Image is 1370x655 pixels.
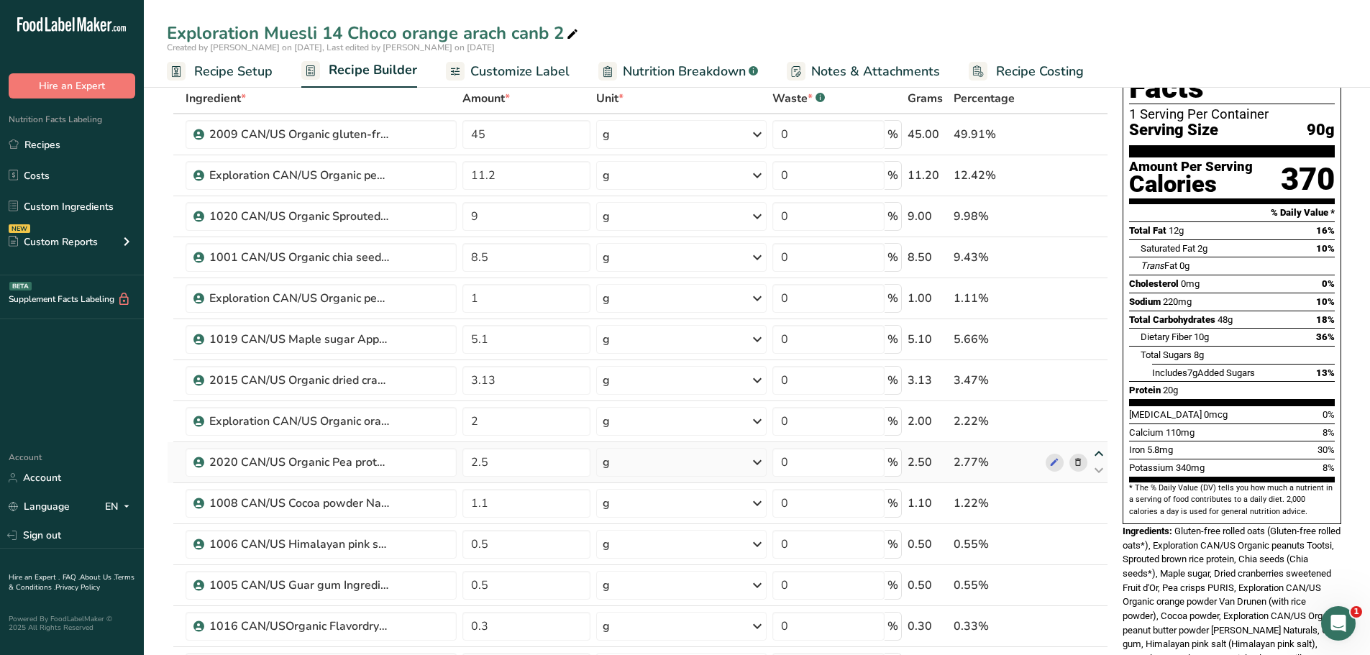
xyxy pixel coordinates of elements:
a: Customize Label [446,55,570,88]
div: g [603,454,610,471]
h1: Nutrition Facts [1129,38,1335,104]
a: Recipe Costing [969,55,1084,88]
span: 340mg [1176,462,1205,473]
div: 0.50 [908,536,949,553]
div: 1020 CAN/US Organic Sprouted brown rice protein powder Jiangxi Hengding [209,208,389,225]
span: Saturated Fat [1141,243,1195,254]
div: g [603,331,610,348]
span: Includes Added Sugars [1152,367,1255,378]
div: 0.55% [954,577,1040,594]
div: Exploration CAN/US Organic peanuts Tootsi [209,167,389,184]
span: 10g [1194,331,1209,342]
div: 1005 CAN/US Guar gum Ingredion [209,577,389,594]
div: Powered By FoodLabelMaker © 2025 All Rights Reserved [9,615,135,632]
span: Created by [PERSON_NAME] on [DATE], Last edited by [PERSON_NAME] on [DATE] [167,42,495,53]
span: Calcium [1129,427,1164,438]
div: 2.77% [954,454,1040,471]
span: 0% [1323,409,1335,420]
div: 5.10 [908,331,949,348]
a: Privacy Policy [55,582,100,592]
div: Exploration CAN/US Organic orange powder Van Drunen (with rice powder) [209,413,389,430]
span: 18% [1316,314,1335,325]
span: 0% [1322,278,1335,289]
a: Recipe Setup [167,55,273,88]
a: Recipe Builder [301,54,417,88]
div: BETA [9,282,32,290]
div: g [603,495,610,512]
div: 11.20 [908,167,949,184]
div: 1016 CAN/USOrganic Flavordry Natural Cacao Flavor Flavorcan [209,618,389,635]
span: Iron [1129,444,1145,455]
section: % Daily Value * [1129,204,1335,221]
div: 1008 CAN/US Cocoa powder Nature Zen+ USDA [209,495,389,512]
div: 2009 CAN/US Organic gluten-free rolled oats Tootsi + FCEN [209,126,389,143]
iframe: Intercom live chat [1321,606,1356,641]
div: 0.55% [954,536,1040,553]
section: * The % Daily Value (DV) tells you how much a nutrient in a serving of food contributes to a dail... [1129,482,1335,518]
a: About Us . [80,572,114,582]
span: 10% [1316,296,1335,307]
span: Grams [908,90,943,107]
span: Sodium [1129,296,1161,307]
div: 3.47% [954,372,1040,389]
div: 1.10 [908,495,949,512]
div: g [603,167,610,184]
div: 1 Serving Per Container [1129,107,1335,122]
span: 8% [1323,462,1335,473]
div: Custom Reports [9,234,98,249]
span: 0g [1179,260,1189,271]
div: 1.22% [954,495,1040,512]
span: Customize Label [470,62,570,81]
span: 1 [1351,606,1362,618]
div: 1019 CAN/US Maple sugar Appalaches Nature + USDA [209,331,389,348]
span: 10% [1316,243,1335,254]
div: g [603,413,610,430]
span: [MEDICAL_DATA] [1129,409,1202,420]
div: 2020 CAN/US Organic Pea protein crisps PURIS [209,454,389,471]
span: Nutrition Breakdown [623,62,746,81]
span: Dietary Fiber [1141,331,1192,342]
div: 9.43% [954,249,1040,266]
span: Notes & Attachments [811,62,940,81]
div: g [603,372,610,389]
span: Recipe Setup [194,62,273,81]
span: Protein [1129,385,1161,395]
span: Total Carbohydrates [1129,314,1215,325]
span: Serving Size [1129,122,1218,139]
span: 0mcg [1204,409,1228,420]
span: 30% [1318,444,1335,455]
div: 1.00 [908,290,949,307]
span: Fat [1141,260,1177,271]
span: 7g [1187,367,1197,378]
a: Terms & Conditions . [9,572,134,592]
div: 0.30 [908,618,949,635]
div: Exploration Muesli 14 Choco orange arach canb 2 [167,20,581,46]
span: 2g [1197,243,1207,254]
div: g [603,126,610,143]
div: Waste [772,90,825,107]
span: 20g [1163,385,1178,395]
span: 48g [1218,314,1233,325]
span: Unit [596,90,624,107]
div: Calories [1129,174,1253,195]
div: 45.00 [908,126,949,143]
span: Recipe Costing [996,62,1084,81]
div: 49.91% [954,126,1040,143]
div: EN [105,498,135,516]
span: Ingredients: [1123,526,1172,536]
div: 2.50 [908,454,949,471]
i: Trans [1141,260,1164,271]
div: 2.22% [954,413,1040,430]
span: 16% [1316,225,1335,236]
span: 12g [1169,225,1184,236]
div: 9.98% [954,208,1040,225]
div: Exploration CAN/US Organic peanut butter powder [PERSON_NAME] Naturals [209,290,389,307]
span: Total Sugars [1141,349,1192,360]
span: Ingredient [186,90,246,107]
div: 3.13 [908,372,949,389]
span: Cholesterol [1129,278,1179,289]
div: 2015 CAN/US Organic dried cranberries sweetened Fruit d'Or [209,372,389,389]
span: 220mg [1163,296,1192,307]
div: 5.66% [954,331,1040,348]
span: Percentage [954,90,1015,107]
